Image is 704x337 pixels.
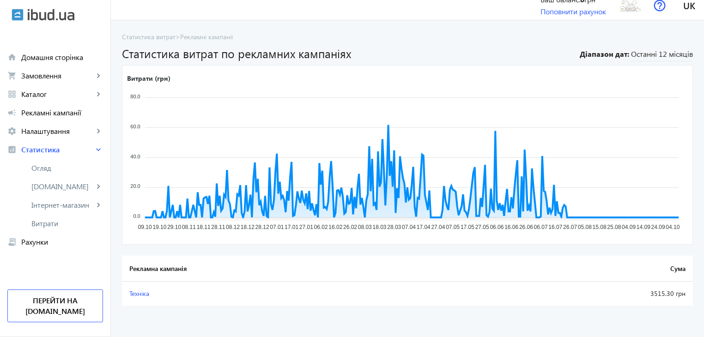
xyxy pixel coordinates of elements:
[540,6,606,16] a: Поповнити рахунок
[12,9,24,21] img: ibud.svg
[459,256,693,282] th: Сума
[94,90,103,99] mat-icon: keyboard_arrow_right
[182,224,196,230] tspan: 08.11
[127,73,170,82] text: Витрати (грн)
[270,224,284,230] tspan: 07.01
[130,154,140,159] tspan: 40.0
[7,289,103,322] a: Перейти на [DOMAIN_NAME]
[387,224,401,230] tspan: 28.03
[211,224,225,230] tspan: 28.11
[314,224,328,230] tspan: 06.02
[651,224,665,230] tspan: 24.09
[226,224,240,230] tspan: 08.12
[180,32,233,41] span: Рекламні кампанії
[7,108,17,117] mat-icon: campaign
[285,224,298,230] tspan: 17.01
[459,282,693,306] td: 3515.30 грн
[197,224,211,230] tspan: 18.11
[7,237,17,247] mat-icon: receipt_long
[431,224,445,230] tspan: 27.04
[637,224,650,230] tspan: 14.09
[7,53,17,62] mat-icon: home
[31,163,103,173] span: Огляд
[31,219,103,228] span: Витрати
[21,108,103,117] span: Рекламні кампанії
[138,224,152,230] tspan: 09.10
[21,237,103,247] span: Рахунки
[607,224,621,230] tspan: 25.08
[7,126,17,136] mat-icon: settings
[21,71,94,80] span: Замовлення
[122,32,176,41] span: Статистика витрат
[490,224,504,230] tspan: 06.06
[593,224,607,230] tspan: 15.08
[622,224,636,230] tspan: 04.09
[563,224,577,230] tspan: 26.07
[28,9,74,21] img: ibud_text.svg
[241,224,255,230] tspan: 18.12
[21,53,103,62] span: Домашня сторінка
[176,32,180,41] span: >
[129,289,149,298] span: Техніка
[122,45,575,61] h1: Статистика витрат по рекламних кампаніях
[578,49,629,59] b: Діапазон дат:
[94,145,103,154] mat-icon: keyboard_arrow_right
[446,224,460,230] tspan: 07.05
[130,183,140,189] tspan: 20.0
[21,126,94,136] span: Налаштування
[21,145,94,154] span: Статистика
[666,224,680,230] tspan: 04.10
[534,224,548,230] tspan: 06.07
[475,224,489,230] tspan: 27.05
[255,224,269,230] tspan: 28.12
[31,182,94,191] span: [DOMAIN_NAME]
[372,224,386,230] tspan: 18.03
[21,90,94,99] span: Каталог
[130,94,140,99] tspan: 80.0
[94,182,103,191] mat-icon: keyboard_arrow_right
[152,224,166,230] tspan: 19.10
[7,71,17,80] mat-icon: shopping_cart
[417,224,431,230] tspan: 17.04
[328,224,342,230] tspan: 16.02
[133,213,140,219] tspan: 0.0
[578,224,592,230] tspan: 05.08
[94,200,103,210] mat-icon: keyboard_arrow_right
[548,224,562,230] tspan: 16.07
[402,224,416,230] tspan: 07.04
[167,224,181,230] tspan: 29.10
[7,145,17,154] mat-icon: analytics
[461,224,474,230] tspan: 17.05
[130,124,140,129] tspan: 60.0
[7,90,17,99] mat-icon: grid_view
[94,126,103,136] mat-icon: keyboard_arrow_right
[358,224,372,230] tspan: 08.03
[31,200,94,210] span: Інтернет-магазин
[631,49,693,61] span: Останні 12 місяців
[343,224,357,230] tspan: 26.02
[519,224,533,230] tspan: 26.06
[299,224,313,230] tspan: 27.01
[94,71,103,80] mat-icon: keyboard_arrow_right
[122,256,459,282] th: Рекламна кампанія
[504,224,518,230] tspan: 16.06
